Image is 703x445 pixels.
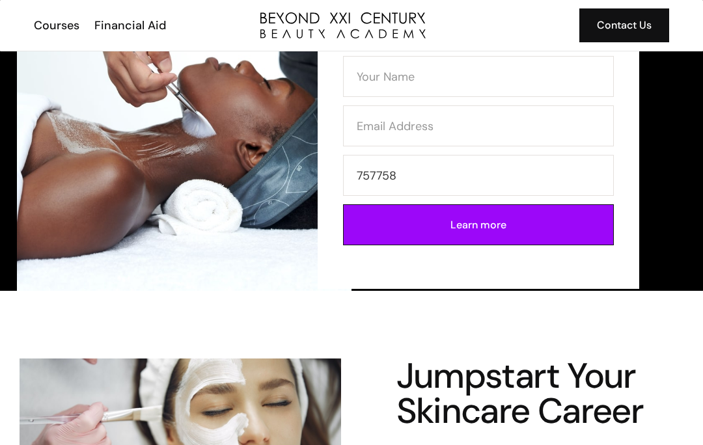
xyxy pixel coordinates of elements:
form: Contact Form (Esthi) [343,56,614,254]
div: Courses [34,17,79,34]
div: Contact Us [597,17,652,34]
a: Contact Us [579,8,669,42]
img: beyond logo [260,12,426,38]
input: Phone [343,155,614,196]
a: Financial Aid [86,17,172,34]
div: Financial Aid [94,17,166,34]
input: Your Name [343,56,614,97]
h4: Jumpstart Your Skincare Career [396,358,650,429]
a: Courses [25,17,86,34]
input: Email Address [343,105,614,146]
input: Learn more [343,204,614,245]
a: home [260,12,426,38]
